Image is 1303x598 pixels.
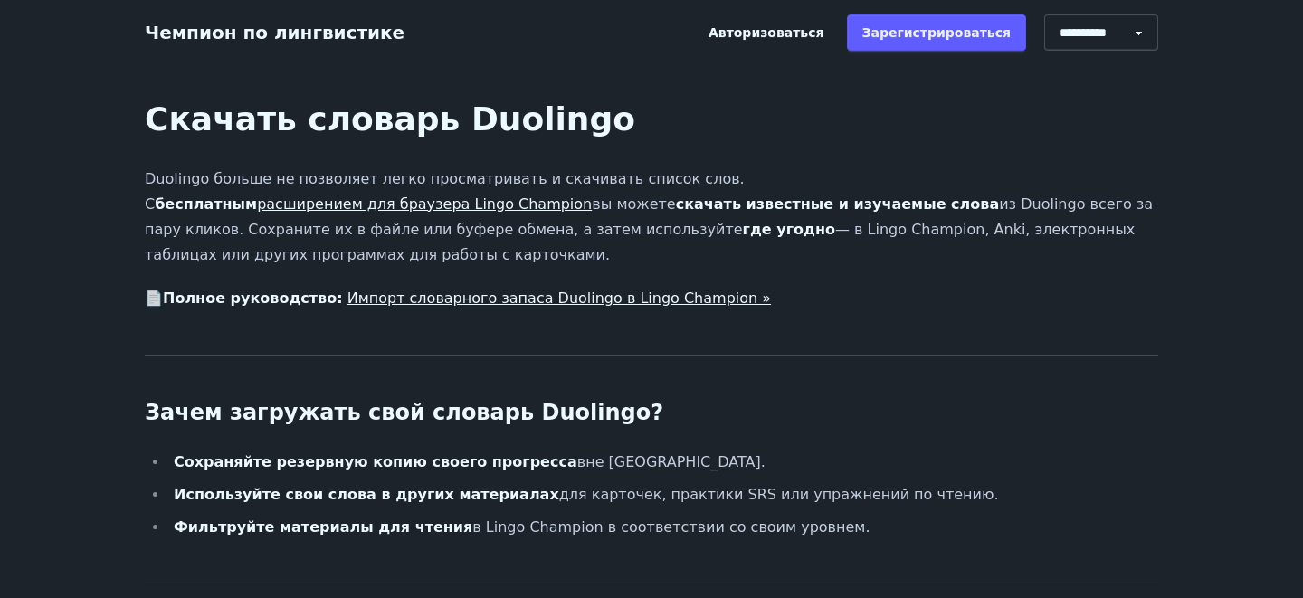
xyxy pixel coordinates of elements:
font: Используйте свои слова в других материалах [174,486,559,503]
font: Полное руководство: [163,290,343,307]
font: вы можете [592,195,675,213]
font: для карточек, практики SRS или упражнений по чтению. [559,486,999,503]
font: С [145,195,155,213]
a: Импорт словарного запаса Duolingo в Lingo Champion » [347,290,771,307]
font: где угодно [743,221,835,238]
a: Авторизоваться [693,14,840,51]
font: Авторизоваться [709,25,824,40]
a: расширением для браузера Lingo Champion [257,195,592,213]
a: Зарегистрироваться [847,14,1026,51]
font: в Lingo Champion в соответствии со своим уровнем. [472,518,870,536]
font: вне [GEOGRAPHIC_DATA]. [577,453,766,470]
font: Сохраняйте резервную копию своего прогресса [174,453,577,470]
a: Чемпион по лингвистике [145,22,404,43]
font: бесплатным [155,195,257,213]
font: Зачем загружать свой словарь Duolingo? [145,400,663,425]
font: Duolingo больше не позволяет легко просматривать и скачивать список слов. [145,170,745,187]
font: скачать известные и изучаемые слова [676,195,1000,213]
font: — в Lingo Champion, Anki, электронных таблицах или других программах для работы с карточками. [145,221,1135,263]
font: Скачать словарь Duolingo [145,100,635,138]
font: 📄 [145,290,163,307]
font: Фильтруйте материалы для чтения [174,518,472,536]
font: Зарегистрироваться [862,25,1011,40]
font: из Duolingo всего за пару кликов. Сохраните их в файле или буфере обмена, а затем используйте [145,195,1153,238]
